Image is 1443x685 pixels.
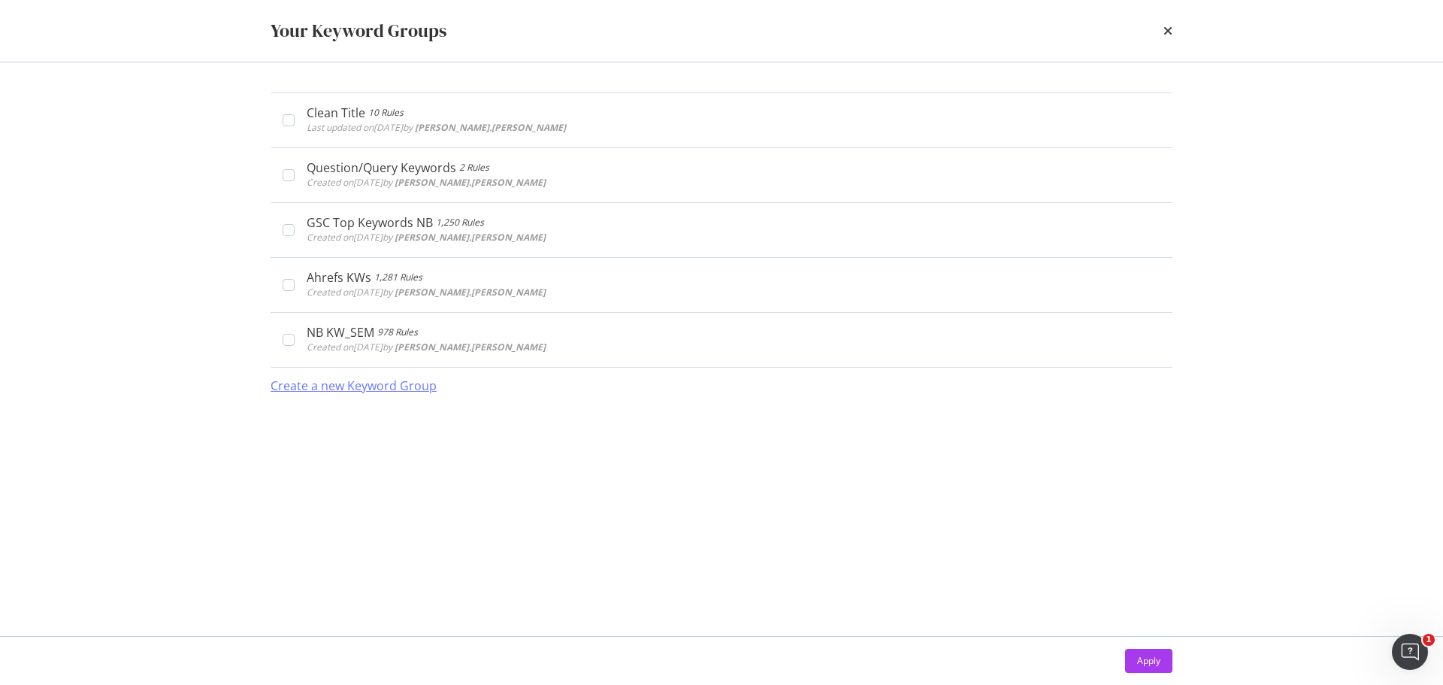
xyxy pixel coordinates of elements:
div: Question/Query Keywords [307,160,456,175]
div: times [1163,18,1172,44]
b: [PERSON_NAME].[PERSON_NAME] [395,231,546,244]
div: 1,250 Rules [436,215,484,230]
div: Ahrefs KWs [307,270,371,285]
span: Last updated on [DATE] by [307,121,566,134]
button: Create a new Keyword Group [271,368,437,404]
div: NB KW_SEM [307,325,374,340]
b: [PERSON_NAME].[PERSON_NAME] [395,176,546,189]
b: [PERSON_NAME].[PERSON_NAME] [415,121,566,134]
div: Clean Title [307,105,365,120]
div: 978 Rules [377,325,418,340]
span: Created on [DATE] by [307,176,546,189]
span: 1 [1423,634,1435,646]
b: [PERSON_NAME].[PERSON_NAME] [395,341,546,353]
span: Created on [DATE] by [307,231,546,244]
div: 2 Rules [459,160,489,175]
b: [PERSON_NAME].[PERSON_NAME] [395,286,546,299]
div: 1,281 Rules [374,270,422,285]
span: Created on [DATE] by [307,341,546,353]
div: GSC Top Keywords NB [307,215,433,230]
div: Apply [1137,654,1160,667]
button: Apply [1125,649,1172,673]
span: Created on [DATE] by [307,286,546,299]
div: Your Keyword Groups [271,18,446,44]
iframe: Intercom live chat [1392,634,1428,670]
div: Create a new Keyword Group [271,377,437,395]
div: 10 Rules [368,105,404,120]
